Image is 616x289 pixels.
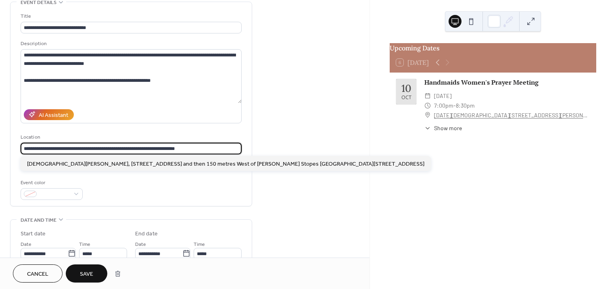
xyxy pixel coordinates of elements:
[424,77,590,87] div: Handmaids Women's Prayer Meeting
[401,95,411,100] div: Oct
[135,240,146,248] span: Date
[39,111,68,119] div: AI Assistant
[424,124,462,132] button: ​Show more
[21,230,46,238] div: Start date
[21,133,240,141] div: Location
[66,264,107,283] button: Save
[424,110,431,120] div: ​
[135,230,158,238] div: End date
[21,216,56,225] span: Date and time
[456,101,475,110] span: 8:30pm
[24,109,74,120] button: AI Assistant
[434,110,590,120] a: [DATE][DEMOGRAPHIC_DATA][STREET_ADDRESS][PERSON_NAME][PERSON_NAME]
[453,101,456,110] span: -
[80,270,93,279] span: Save
[390,43,596,53] div: Upcoming Dates
[424,91,431,101] div: ​
[21,179,81,187] div: Event color
[434,124,462,132] span: Show more
[194,240,205,248] span: Time
[424,101,431,110] div: ​
[13,264,63,283] button: Cancel
[27,160,424,168] span: [DEMOGRAPHIC_DATA][PERSON_NAME], [STREET_ADDRESS] and then 150 metres West of [PERSON_NAME] Stope...
[21,40,240,48] div: Description
[21,240,31,248] span: Date
[401,83,411,94] div: 10
[27,270,48,279] span: Cancel
[434,91,451,101] span: [DATE]
[424,124,431,132] div: ​
[21,12,240,21] div: Title
[434,101,453,110] span: 7:00pm
[79,240,90,248] span: Time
